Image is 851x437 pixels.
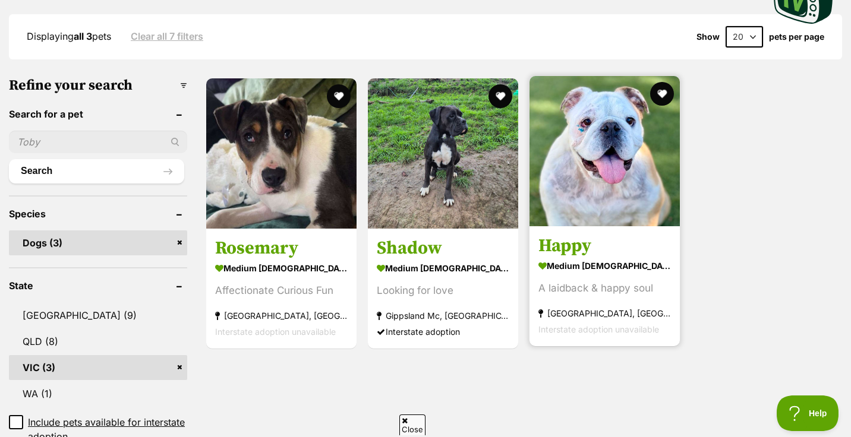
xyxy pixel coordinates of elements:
strong: medium [DEMOGRAPHIC_DATA] Dog [377,259,509,277]
strong: [GEOGRAPHIC_DATA], [GEOGRAPHIC_DATA] [538,305,671,321]
span: Displaying pets [27,30,111,42]
span: Show [696,32,720,42]
div: Looking for love [377,283,509,299]
h3: Happy [538,235,671,257]
button: Search [9,159,184,183]
a: VIC (3) [9,355,187,380]
h3: Rosemary [215,237,348,259]
span: Interstate adoption unavailable [538,324,659,334]
span: Close [399,414,425,435]
h3: Shadow [377,237,509,259]
img: Shadow - Boxer Dog [368,78,518,229]
h3: Refine your search [9,77,187,94]
strong: [GEOGRAPHIC_DATA], [GEOGRAPHIC_DATA] [215,308,348,324]
strong: medium [DEMOGRAPHIC_DATA] Dog [538,257,671,274]
div: Interstate adoption [377,324,509,340]
div: Affectionate Curious Fun [215,283,348,299]
img: Happy - British Bulldog [529,76,680,226]
a: Clear all 7 filters [131,31,203,42]
a: QLD (8) [9,329,187,354]
img: Rosemary - Staffordshire Bull Terrier x Catahoula Leopard Dog [206,78,357,229]
strong: all 3 [74,30,92,42]
label: pets per page [769,32,824,42]
a: Rosemary medium [DEMOGRAPHIC_DATA] Dog Affectionate Curious Fun [GEOGRAPHIC_DATA], [GEOGRAPHIC_DA... [206,228,357,349]
a: WA (1) [9,381,187,406]
a: Dogs (3) [9,230,187,255]
button: favourite [488,84,512,108]
span: Interstate adoption unavailable [215,327,336,337]
iframe: Help Scout Beacon - Open [777,395,839,431]
a: [GEOGRAPHIC_DATA] (9) [9,303,187,328]
a: Happy medium [DEMOGRAPHIC_DATA] Dog A laidback & happy soul [GEOGRAPHIC_DATA], [GEOGRAPHIC_DATA] ... [529,226,680,346]
header: State [9,280,187,291]
input: Toby [9,131,187,153]
header: Search for a pet [9,109,187,119]
a: Shadow medium [DEMOGRAPHIC_DATA] Dog Looking for love Gippsland Mc, [GEOGRAPHIC_DATA] Interstate ... [368,228,518,349]
strong: medium [DEMOGRAPHIC_DATA] Dog [215,259,348,277]
header: Species [9,208,187,219]
strong: Gippsland Mc, [GEOGRAPHIC_DATA] [377,308,509,324]
button: favourite [650,82,673,106]
div: A laidback & happy soul [538,280,671,296]
button: favourite [327,84,351,108]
